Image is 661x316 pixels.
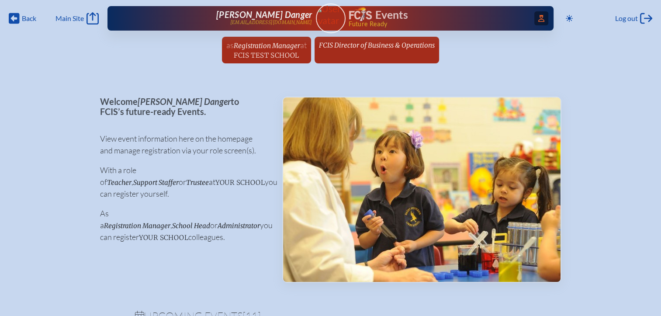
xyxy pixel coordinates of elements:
[216,9,312,20] span: [PERSON_NAME] Danger
[315,37,438,53] a: FCIS Director of Business & Operations
[133,178,179,187] span: Support Staffer
[100,208,268,243] p: As a , or you can register colleagues.
[223,37,310,63] a: asRegistration ManageratFCIS Test School
[139,233,188,242] span: your school
[100,164,268,200] p: With a role of , or at you can register yourself.
[22,14,36,23] span: Back
[234,51,299,59] span: FCIS Test School
[107,178,132,187] span: Teacher
[218,222,260,230] span: Administrator
[319,41,435,49] span: FCIS Director of Business & Operations
[312,3,349,26] img: User Avatar
[172,222,210,230] span: School Head
[349,7,526,27] div: FCIS Events — Future ready
[186,178,209,187] span: Trustee
[226,40,234,50] span: as
[100,97,268,116] p: Welcome to FCIS’s future-ready Events.
[316,3,346,33] a: User Avatar
[55,14,84,23] span: Main Site
[300,40,307,50] span: at
[55,12,98,24] a: Main Site
[138,96,231,107] span: [PERSON_NAME] Danger
[215,178,265,187] span: your school
[615,14,638,23] span: Log out
[348,21,526,27] span: Future Ready
[283,97,561,282] img: Events
[234,42,300,50] span: Registration Manager
[135,10,312,27] a: [PERSON_NAME] Danger[EMAIL_ADDRESS][DOMAIN_NAME]
[100,133,268,156] p: View event information here on the homepage and manage registration via your role screen(s).
[230,20,312,25] p: [EMAIL_ADDRESS][DOMAIN_NAME]
[104,222,170,230] span: Registration Manager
